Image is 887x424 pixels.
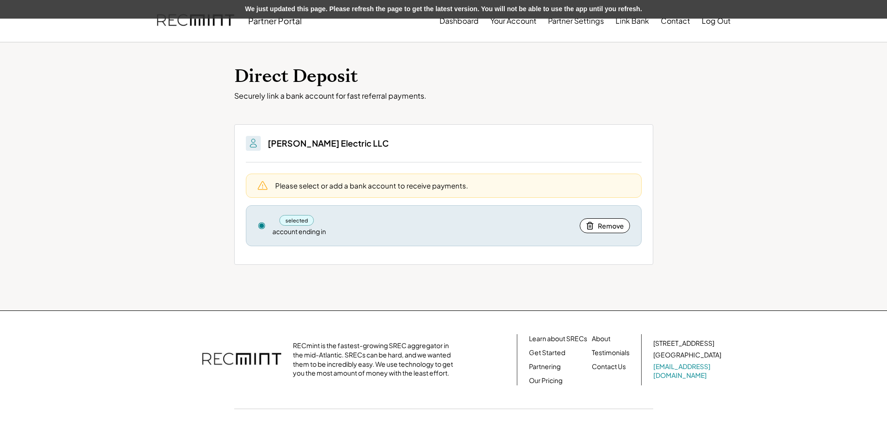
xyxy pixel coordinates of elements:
a: Learn about SRECs [529,334,587,343]
button: Log Out [702,12,731,30]
div: selected [279,215,314,226]
button: Your Account [490,12,536,30]
div: RECmint is the fastest-growing SREC aggregator in the mid-Atlantic. SRECs can be hard, and we wan... [293,341,458,377]
button: Contact [661,12,690,30]
button: Partner Settings [548,12,604,30]
h3: [PERSON_NAME] Electric LLC [268,138,389,148]
img: recmint-logotype%403x.png [157,5,234,37]
div: Please select or add a bank account to receive payments. [275,181,468,190]
div: [STREET_ADDRESS] [653,339,714,348]
span: Remove [598,222,624,229]
a: About [592,334,610,343]
a: Contact Us [592,362,626,371]
button: Dashboard [440,12,479,30]
button: Link Bank [616,12,649,30]
div: [GEOGRAPHIC_DATA] [653,350,721,360]
h1: Direct Deposit [234,66,653,87]
img: People.svg [248,138,259,149]
a: Our Pricing [529,376,562,385]
a: Testimonials [592,348,630,357]
a: Partnering [529,362,561,371]
div: account ending in [272,227,326,236]
a: Get Started [529,348,565,357]
a: [EMAIL_ADDRESS][DOMAIN_NAME] [653,362,723,380]
div: Partner Portal [248,15,302,26]
img: recmint-logotype%403x.png [202,343,281,376]
div: Securely link a bank account for fast referral payments. [234,91,653,101]
button: Remove [580,218,630,233]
